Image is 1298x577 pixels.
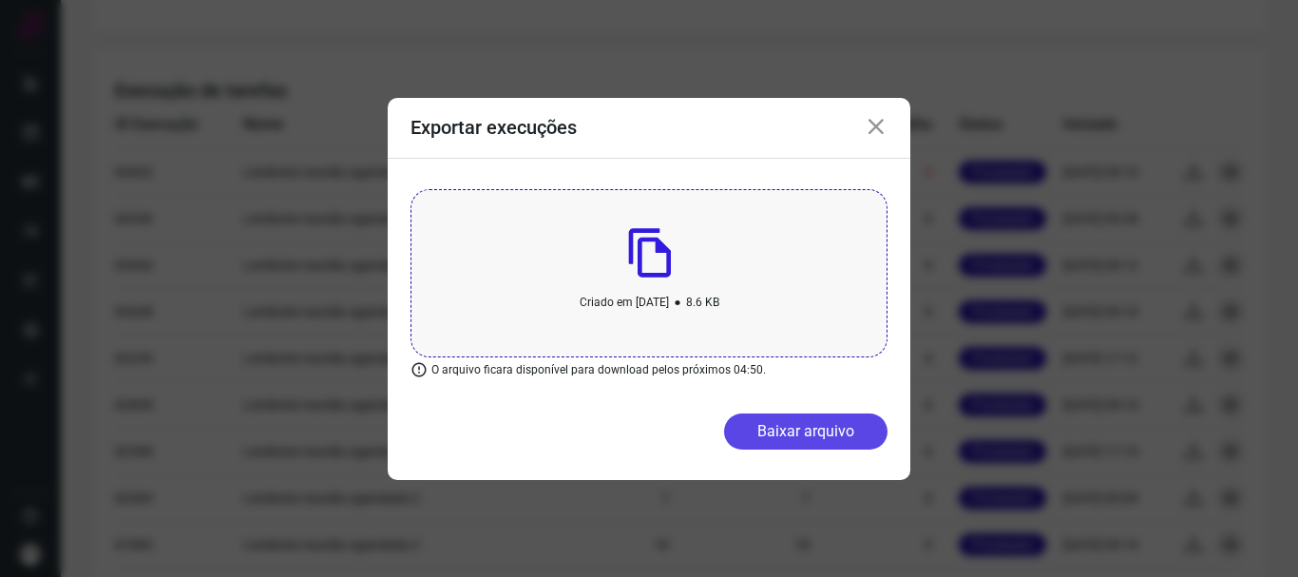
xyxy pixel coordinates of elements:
button: Baixar arquivo [724,414,888,450]
b: • [674,287,681,318]
p: O arquivo ficara disponível para download pelos próximos 04:50. [410,357,766,383]
h3: Exportar execuções [410,116,577,139]
p: Criado em [DATE] 8.6 KB [580,287,719,318]
img: File [628,228,671,278]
